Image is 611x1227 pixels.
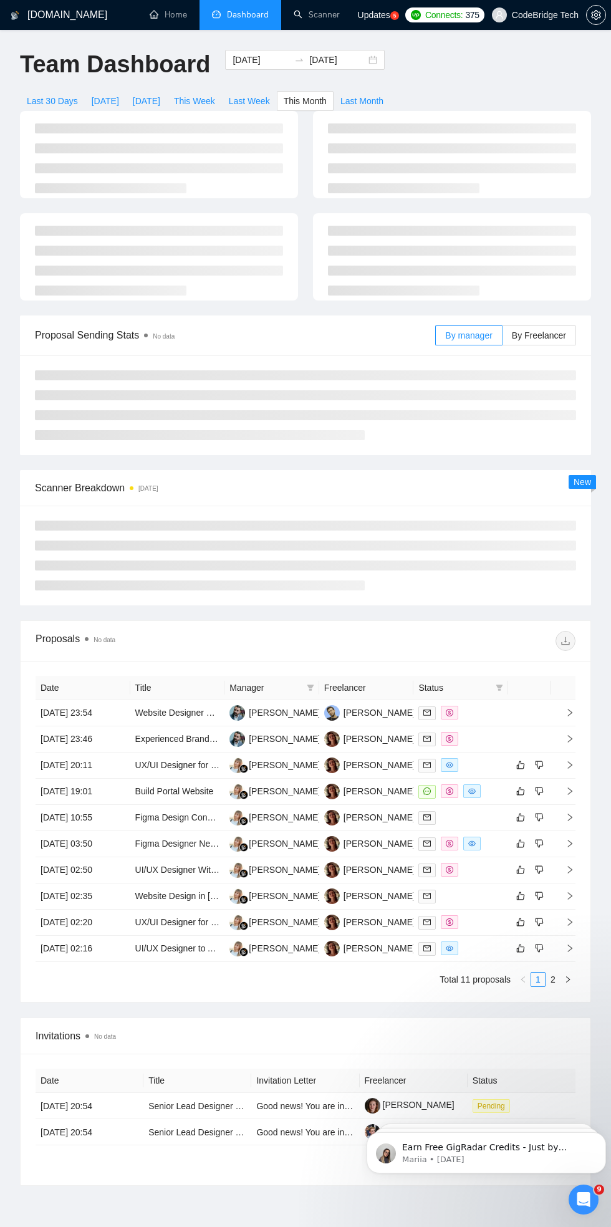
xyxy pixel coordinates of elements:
img: gigradar-bm.png [239,921,248,930]
span: right [556,918,574,926]
button: dislike [532,862,547,877]
img: AK [229,888,245,904]
span: right [556,892,574,900]
button: dislike [532,915,547,930]
a: AV[PERSON_NAME] [324,733,415,743]
img: AK [229,758,245,773]
button: like [513,810,528,825]
span: dollar [446,840,453,847]
span: eye [446,945,453,952]
div: [PERSON_NAME] [344,941,415,955]
td: UI/UX Designer to Audit & Unify Icons for B2C + B2B (~30 SVGs) [130,936,225,962]
img: gigradar-bm.png [239,791,248,799]
span: dislike [535,760,544,770]
div: [PERSON_NAME] [344,784,415,798]
img: AV [324,862,340,878]
time: [DATE] [138,485,158,492]
a: KK[PERSON_NAME] [229,733,320,743]
span: mail [423,866,431,873]
input: End date [309,53,366,67]
div: [PERSON_NAME] [344,811,415,824]
a: Senior Lead Designer with great design style needed [148,1127,353,1137]
div: [PERSON_NAME] [249,889,320,903]
a: AV[PERSON_NAME] [324,943,415,953]
img: gigradar-bm.png [239,843,248,852]
div: [PERSON_NAME] [249,706,320,719]
a: Build Portal Website [135,786,214,796]
a: AK[PERSON_NAME] [229,838,320,848]
img: gigradar-bm.png [239,895,248,904]
span: like [516,812,525,822]
span: 9 [594,1185,604,1195]
img: logo [11,6,19,26]
a: DK[PERSON_NAME] [324,707,415,717]
button: like [513,758,528,772]
button: left [516,972,531,987]
span: mail [423,840,431,847]
span: Invitations [36,1028,575,1044]
th: Invitation Letter [251,1069,359,1093]
span: mail [423,735,431,743]
span: eye [446,761,453,769]
a: 1 [531,973,545,986]
img: AV [324,810,340,825]
span: left [519,976,527,983]
div: [PERSON_NAME] [344,732,415,746]
button: [DATE] [85,91,126,111]
span: right [556,839,574,848]
button: dislike [532,758,547,772]
td: [DATE] 10:55 [36,805,130,831]
img: gigradar-bm.png [239,869,248,878]
img: AV [324,888,340,904]
div: [PERSON_NAME] [249,915,320,929]
td: Figma Design Consistency and Component Implementation [130,805,225,831]
img: AV [324,784,340,799]
a: Website Designer Needed for Salt Lake City Moving Company [135,708,376,718]
img: upwork-logo.png [411,10,421,20]
div: [PERSON_NAME] [249,758,320,772]
a: AK[PERSON_NAME] [229,917,320,926]
th: Manager [224,676,319,700]
span: like [516,891,525,901]
iframe: Intercom live chat [569,1185,599,1215]
li: Next Page [560,972,575,987]
span: to [294,55,304,65]
span: like [516,917,525,927]
a: searchScanner [294,9,340,20]
a: AK[PERSON_NAME] [229,759,320,769]
span: Dashboard [227,9,269,20]
td: [DATE] 20:54 [36,1119,143,1145]
span: right [556,734,574,743]
span: dollar [446,866,453,873]
button: like [513,862,528,877]
div: [PERSON_NAME] [249,837,320,850]
div: [PERSON_NAME] [249,941,320,955]
img: AK [229,836,245,852]
a: AK[PERSON_NAME] [229,786,320,796]
td: Experienced Brand Designer Needed for Immediate Collaboration [130,726,225,753]
a: AV[PERSON_NAME] [324,917,415,926]
a: Website Design in [GEOGRAPHIC_DATA] [135,891,299,901]
button: like [513,836,528,851]
span: right [556,787,574,796]
th: Status [468,1069,575,1093]
img: AK [229,915,245,930]
span: right [556,813,574,822]
li: Previous Page [516,972,531,987]
span: No data [94,637,115,643]
span: right [556,865,574,874]
a: UX/UI Designer for Modern SaaS Platform (Clean, Fast, Video-Forward) [135,917,414,927]
div: [PERSON_NAME] [249,811,320,824]
td: [DATE] 03:50 [36,831,130,857]
th: Freelancer [360,1069,468,1093]
button: dislike [532,888,547,903]
button: This Week [167,91,222,111]
span: Pending [473,1099,510,1113]
a: AV[PERSON_NAME] [324,838,415,848]
span: user [495,11,504,19]
td: [DATE] 20:11 [36,753,130,779]
img: AV [324,941,340,956]
span: This Week [174,94,215,108]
